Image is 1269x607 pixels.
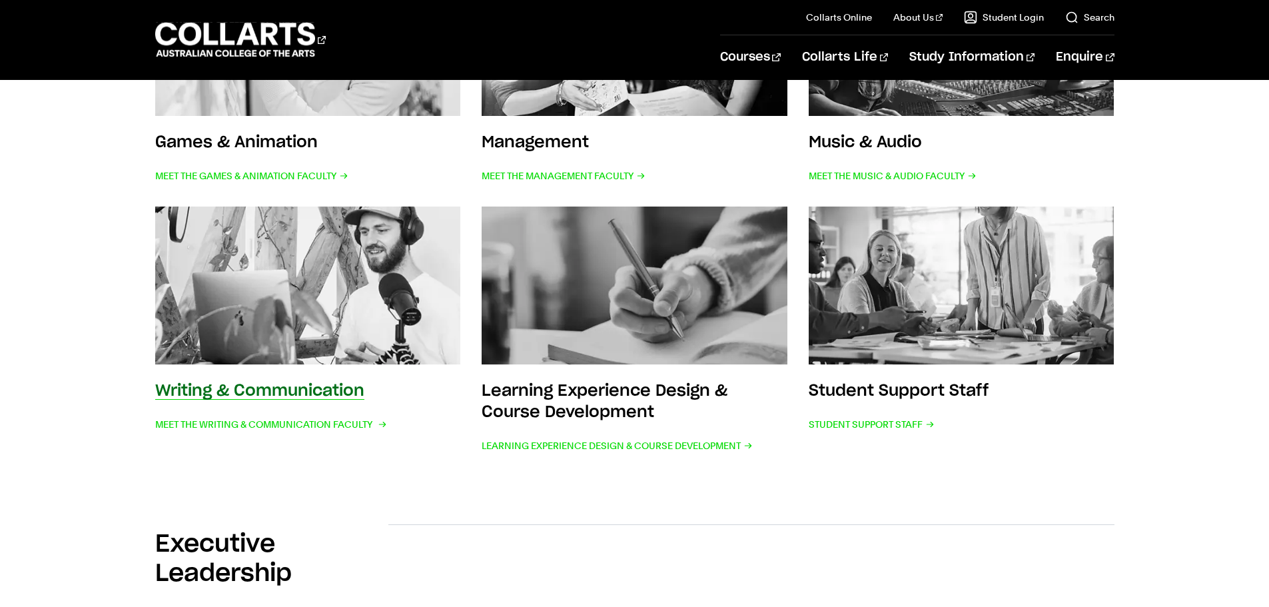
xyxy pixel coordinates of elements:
h3: Student Support Staff [809,383,989,399]
span: Meet the Writing & Communication Faculty [155,415,384,434]
a: Search [1065,11,1114,24]
h3: Management [482,135,589,151]
a: Student Support Staff Student Support Staff [809,207,1114,456]
h3: Games & Animation [155,135,318,151]
span: Student Support Staff [809,415,935,434]
a: Enquire [1056,35,1114,79]
a: Study Information [909,35,1035,79]
a: Learning Experience Design & Course Development Learning Experience Design & Course Development [482,207,787,456]
a: About Us [893,11,943,24]
span: Meet the Games & Animation Faculty [155,167,348,185]
div: Go to homepage [155,21,326,59]
span: Meet the Music & Audio Faculty [809,167,977,185]
a: Writing & Communication Meet the Writing & Communication Faculty [155,207,461,456]
a: Courses [720,35,781,79]
a: Collarts Life [802,35,888,79]
a: Collarts Online [806,11,872,24]
h3: Learning Experience Design & Course Development [482,383,727,420]
h2: Executive Leadership [155,530,388,588]
span: Meet the Management Faculty [482,167,645,185]
h3: Music & Audio [809,135,922,151]
a: Student Login [964,11,1044,24]
span: Learning Experience Design & Course Development [482,436,753,455]
h3: Writing & Communication [155,383,364,399]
